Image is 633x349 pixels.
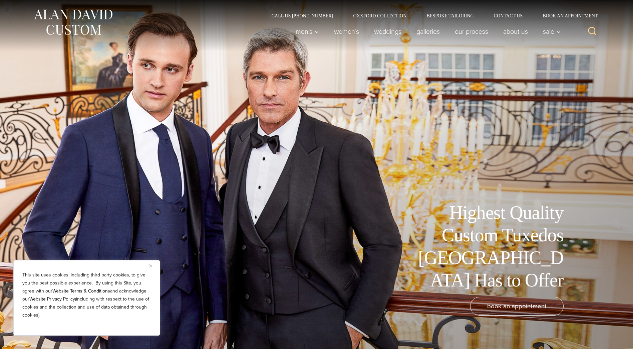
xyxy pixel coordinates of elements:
span: book an appointment [487,301,547,311]
nav: Secondary Navigation [262,13,600,18]
a: Oxxford Collection [343,13,416,18]
img: Close [149,264,152,267]
button: Close [149,262,157,270]
button: View Search Form [584,23,600,39]
a: Women’s [326,25,366,38]
a: Our Process [447,25,496,38]
a: Book an Appointment [533,13,600,18]
a: Website Privacy Policy [29,296,75,303]
a: Website Terms & Conditions [52,287,110,295]
a: weddings [366,25,409,38]
p: This site uses cookies, including third party cookies, to give you the best possible experience. ... [22,271,151,319]
h1: Highest Quality Custom Tuxedos [GEOGRAPHIC_DATA] Has to Offer [413,202,564,292]
img: Alan David Custom [33,7,113,37]
a: About Us [496,25,535,38]
nav: Primary Navigation [288,25,564,38]
a: Call Us [PHONE_NUMBER] [262,13,343,18]
span: Sale [543,28,561,35]
a: book an appointment [470,297,564,316]
a: Bespoke Tailoring [416,13,484,18]
span: Men’s [296,28,319,35]
a: Galleries [409,25,447,38]
a: Contact Us [484,13,533,18]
